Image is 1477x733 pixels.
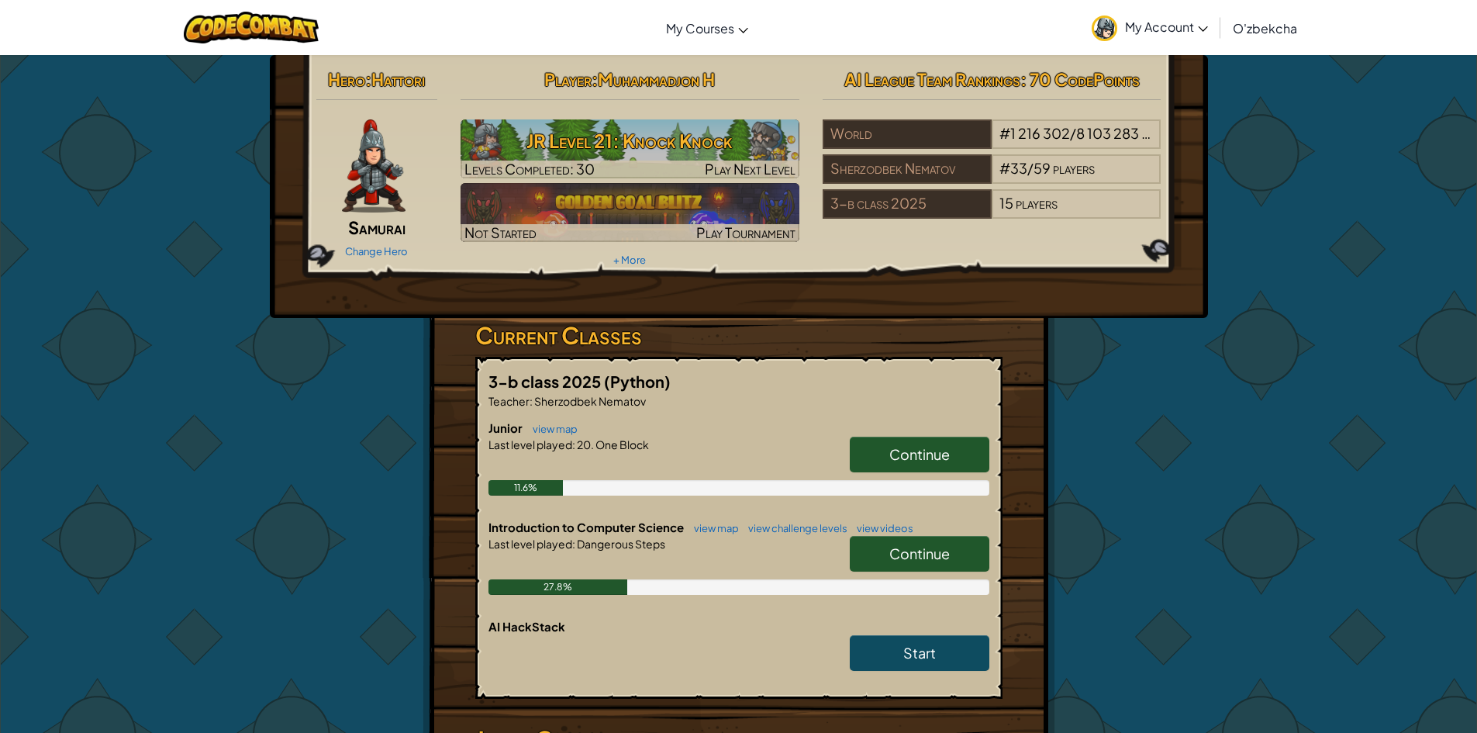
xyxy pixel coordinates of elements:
span: Levels Completed: 30 [464,160,595,178]
img: CodeCombat logo [184,12,319,43]
a: My Courses [658,7,756,49]
div: 3-b class 2025 [823,189,992,219]
span: 20. [575,437,594,451]
span: Last level played [488,437,572,451]
a: view map [525,423,578,435]
a: Sherzodbek Nematov#33/59players [823,169,1161,187]
div: World [823,119,992,149]
a: view map [686,522,739,534]
img: avatar [1092,16,1117,41]
span: Dangerous Steps [575,537,665,551]
span: 59 [1034,159,1051,177]
span: players [1053,159,1095,177]
span: # [999,159,1010,177]
a: 3-b class 202515players [823,204,1161,222]
span: 33 [1010,159,1027,177]
span: : 70 CodePoints [1020,68,1140,90]
span: Not Started [464,223,537,241]
a: Play Next Level [461,119,799,178]
span: O'zbekcha [1233,20,1297,36]
a: Start [850,635,989,671]
span: One Block [594,437,649,451]
span: Hero [328,68,365,90]
a: O'zbekcha [1225,7,1305,49]
span: Samurai [348,216,405,238]
span: AI HackStack [488,619,565,634]
span: : [530,394,533,408]
span: 3-b class 2025 [488,372,604,391]
span: Last level played [488,537,572,551]
span: (Python) [604,372,671,391]
span: Introduction to Computer Science [488,520,686,534]
a: Change Hero [345,245,408,258]
span: / [1070,124,1076,142]
a: Not StartedPlay Tournament [461,183,799,242]
span: Teacher [488,394,530,408]
span: Continue [889,545,950,562]
span: Junior [488,420,525,435]
span: Play Next Level [705,160,795,178]
span: Start [903,644,936,662]
span: Sherzodbek Nematov [533,394,646,408]
span: # [999,124,1010,142]
span: / [1027,159,1034,177]
a: + More [613,254,646,266]
span: 1 216 302 [1010,124,1070,142]
span: Play Tournament [696,223,795,241]
h3: Current Classes [475,318,1002,353]
span: : [365,68,371,90]
img: Golden Goal [461,183,799,242]
a: My Account [1084,3,1216,52]
span: 15 [999,194,1013,212]
span: : [592,68,598,90]
h3: JR Level 21: Knock Knock [461,123,799,158]
span: My Courses [666,20,734,36]
a: view videos [849,522,913,534]
div: 27.8% [488,579,628,595]
a: World#1 216 302/8 103 283players [823,134,1161,152]
span: players [1016,194,1058,212]
span: Continue [889,445,950,463]
img: samurai.pose.png [342,119,405,213]
span: : [572,537,575,551]
span: 8 103 283 [1076,124,1139,142]
span: AI League Team Rankings [844,68,1020,90]
a: view challenge levels [740,522,847,534]
span: Player [544,68,592,90]
span: My Account [1125,19,1208,35]
span: Hattori [371,68,425,90]
div: Sherzodbek Nematov [823,154,992,184]
img: JR Level 21: Knock Knock [461,119,799,178]
span: Muhammadjon H [598,68,715,90]
span: : [572,437,575,451]
div: 11.6% [488,480,564,496]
